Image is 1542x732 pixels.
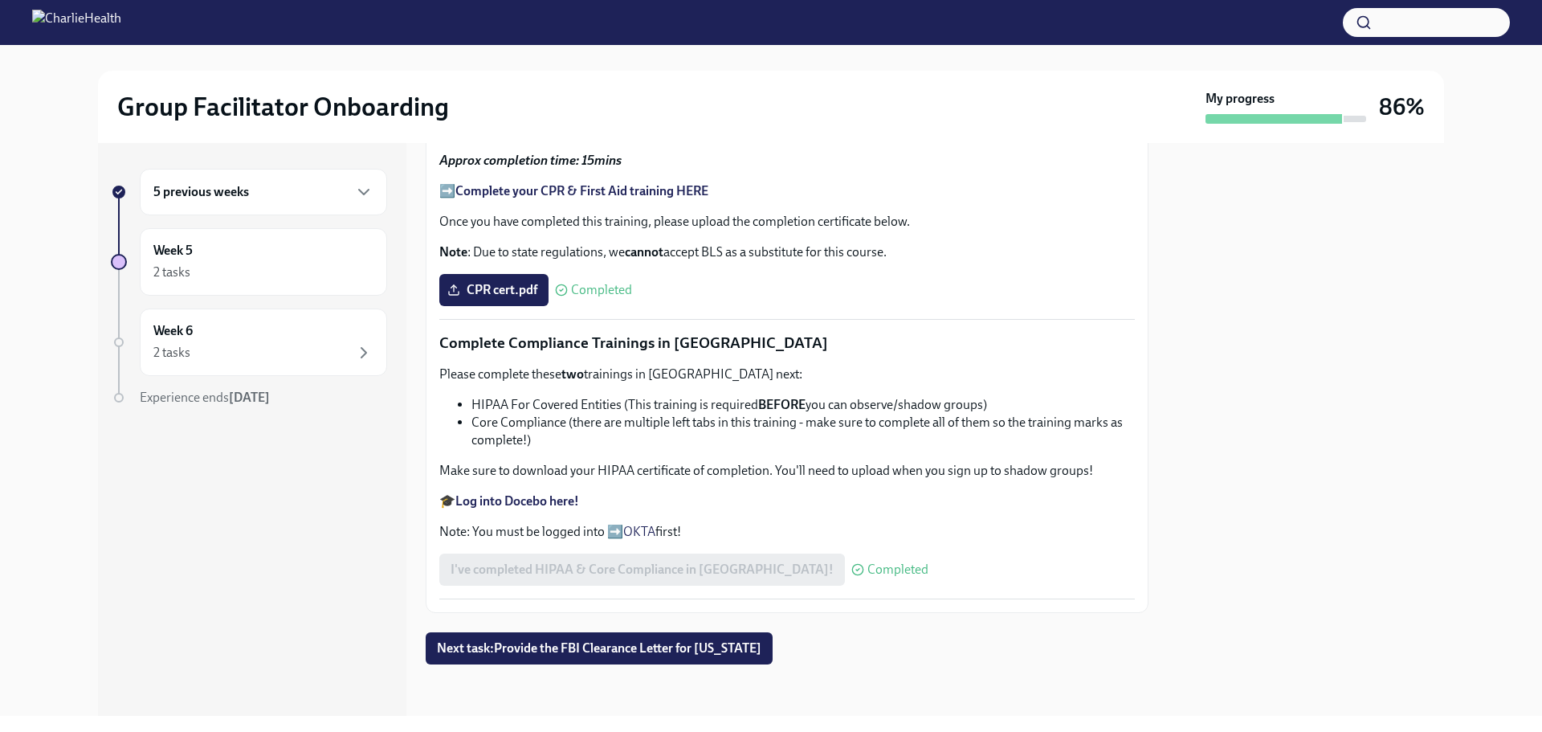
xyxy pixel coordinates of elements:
[439,274,549,306] label: CPR cert.pdf
[439,182,1135,200] p: ➡️
[140,390,270,405] span: Experience ends
[471,396,1135,414] li: HIPAA For Covered Entities (This training is required you can observe/shadow groups)
[623,524,655,539] a: OKTA
[111,228,387,296] a: Week 52 tasks
[439,153,622,168] strong: Approx completion time: 15mins
[439,366,1135,383] p: Please complete these trainings in [GEOGRAPHIC_DATA] next:
[153,322,193,340] h6: Week 6
[439,243,1135,261] p: : Due to state regulations, we accept BLS as a substitute for this course.
[439,213,1135,231] p: Once you have completed this training, please upload the completion certificate below.
[117,91,449,123] h2: Group Facilitator Onboarding
[471,414,1135,449] li: Core Compliance (there are multiple left tabs in this training - make sure to complete all of the...
[140,169,387,215] div: 5 previous weeks
[1379,92,1425,121] h3: 86%
[561,366,584,382] strong: two
[455,183,708,198] a: Complete your CPR & First Aid training HERE
[153,264,190,281] div: 2 tasks
[625,244,663,260] strong: cannot
[439,523,1135,541] p: Note: You must be logged into ➡️ first!
[153,183,249,201] h6: 5 previous weeks
[571,284,632,296] span: Completed
[439,462,1135,480] p: Make sure to download your HIPAA certificate of completion. You'll need to upload when you sign u...
[439,333,1135,354] p: Complete Compliance Trainings in [GEOGRAPHIC_DATA]
[111,309,387,376] a: Week 62 tasks
[867,563,928,576] span: Completed
[229,390,270,405] strong: [DATE]
[32,10,121,35] img: CharlieHealth
[439,244,467,260] strong: Note
[426,632,773,665] button: Next task:Provide the FBI Clearance Letter for [US_STATE]
[153,242,193,260] h6: Week 5
[439,493,1135,510] p: 🎓
[437,640,761,656] span: Next task : Provide the FBI Clearance Letter for [US_STATE]
[455,493,579,509] a: Log into Docebo here!
[451,282,537,298] span: CPR cert.pdf
[1205,90,1275,108] strong: My progress
[153,344,190,362] div: 2 tasks
[758,397,806,412] strong: BEFORE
